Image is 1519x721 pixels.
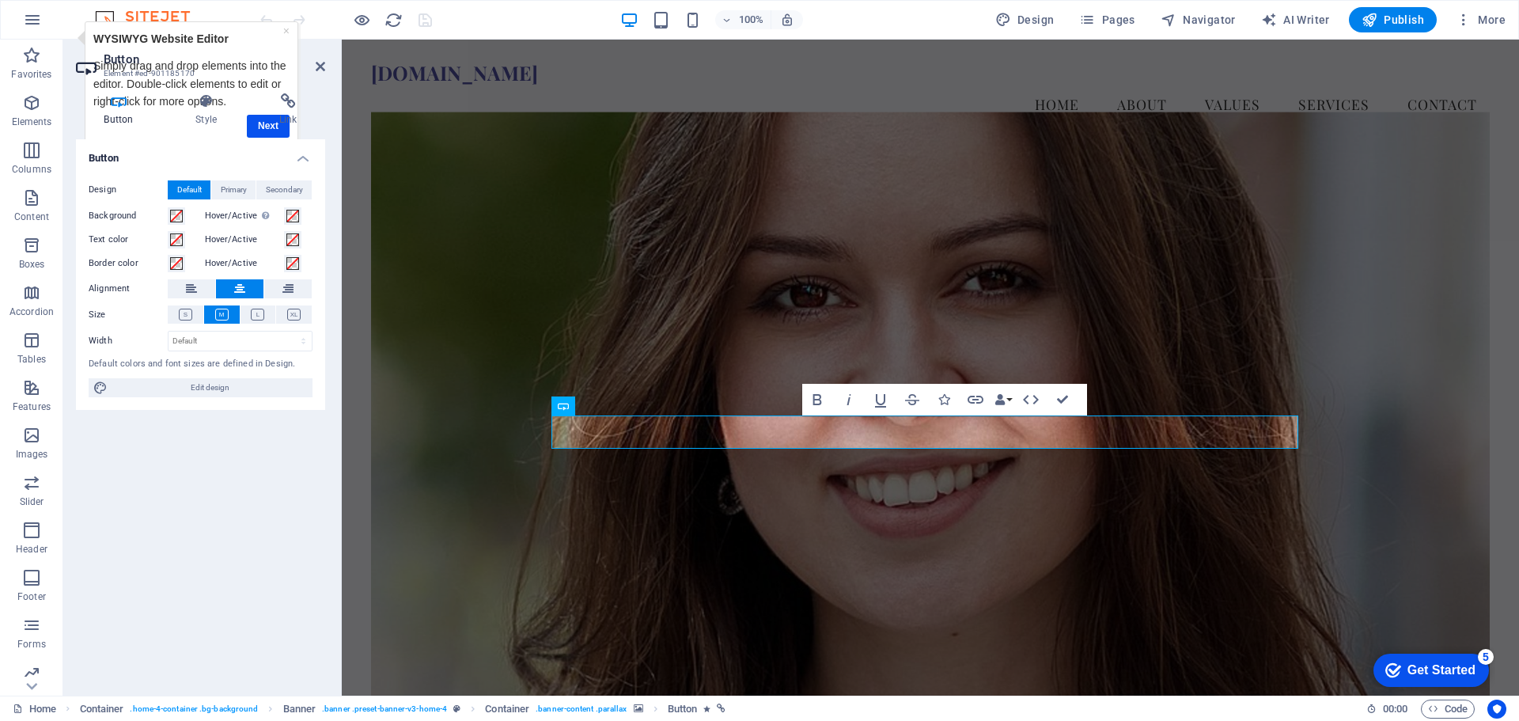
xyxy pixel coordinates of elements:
[995,12,1055,28] span: Design
[989,7,1061,32] div: Design (Ctrl+Alt+Y)
[205,254,284,273] label: Hover/Active
[453,704,460,713] i: This element is a customizable preset
[89,279,168,298] label: Alignment
[12,116,52,128] p: Elements
[89,378,313,397] button: Edit design
[130,700,258,719] span: . home-4-container .bg-background
[668,700,698,719] span: Click to select. Double-click to edit
[104,52,325,66] h2: Button
[1154,7,1242,32] button: Navigator
[89,230,168,249] label: Text color
[1394,703,1396,715] span: :
[21,11,156,24] strong: WYSIWYG Website Editor
[634,704,643,713] i: This element contains a background
[20,495,44,508] p: Slider
[89,336,168,345] label: Width
[211,180,256,199] button: Primary
[177,180,202,199] span: Default
[76,93,168,127] h4: Button
[283,700,316,719] span: Click to select. Double-click to edit
[802,384,832,416] button: Bold (Ctrl+B)
[9,305,54,318] p: Accordion
[168,180,210,199] button: Default
[1016,384,1046,416] button: HTML
[89,207,168,226] label: Background
[174,93,217,116] a: Next
[89,305,168,324] label: Size
[251,93,325,127] h4: Link
[210,3,217,16] a: ×
[19,258,45,271] p: Boxes
[1456,12,1506,28] span: More
[80,700,124,719] span: Click to select. Double-click to edit
[384,11,403,29] i: Reload page
[210,1,217,18] div: Close tooltip
[1449,7,1512,32] button: More
[205,230,284,249] label: Hover/Active
[717,704,725,713] i: This element is linked
[536,700,627,719] span: . banner-content .parallax
[168,93,252,127] h4: Style
[960,384,991,416] button: Link
[221,180,247,199] span: Primary
[322,700,447,719] span: . banner .preset-banner-v3-home-4
[1383,700,1407,719] span: 00 00
[17,638,46,651] p: Forms
[89,358,313,371] div: Default colors and font sizes are defined in Design.
[205,207,284,226] label: Hover/Active
[117,3,133,19] div: 5
[256,180,312,199] button: Secondary
[13,8,128,41] div: Get Started 5 items remaining, 0% complete
[866,384,896,416] button: Underline (Ctrl+U)
[834,384,864,416] button: Italic (Ctrl+I)
[17,353,46,366] p: Tables
[1079,12,1135,28] span: Pages
[1047,384,1078,416] button: Confirm (Ctrl+⏎)
[1487,700,1506,719] button: Usercentrics
[11,68,51,81] p: Favorites
[1261,12,1330,28] span: AI Writer
[47,17,115,32] div: Get Started
[1349,7,1437,32] button: Publish
[91,10,210,29] img: Editor Logo
[739,10,764,29] h6: 100%
[17,590,46,603] p: Footer
[715,10,771,29] button: 100%
[1362,12,1424,28] span: Publish
[76,139,325,168] h4: Button
[13,400,51,413] p: Features
[112,378,308,397] span: Edit design
[266,180,303,199] span: Secondary
[89,180,168,199] label: Design
[21,36,217,89] p: Simply drag and drop elements into the editor. Double-click elements to edit or right-click for m...
[703,704,710,713] i: Element contains an animation
[485,700,529,719] span: Click to select. Double-click to edit
[89,254,168,273] label: Border color
[384,10,403,29] button: reload
[104,66,294,81] h3: Element #ed-901185170
[1255,7,1336,32] button: AI Writer
[1428,700,1468,719] span: Code
[992,384,1014,416] button: Data Bindings
[16,543,47,556] p: Header
[1366,700,1408,719] h6: Session time
[80,700,726,719] nav: breadcrumb
[14,211,49,223] p: Content
[897,384,927,416] button: Strikethrough
[12,163,51,176] p: Columns
[13,700,56,719] a: Click to cancel selection. Double-click to open Pages
[989,7,1061,32] button: Design
[929,384,959,416] button: Icons
[352,10,371,29] button: Click here to leave preview mode and continue editing
[1161,12,1236,28] span: Navigator
[1073,7,1141,32] button: Pages
[16,448,48,461] p: Images
[1421,700,1475,719] button: Code
[780,13,794,27] i: On resize automatically adjust zoom level to fit chosen device.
